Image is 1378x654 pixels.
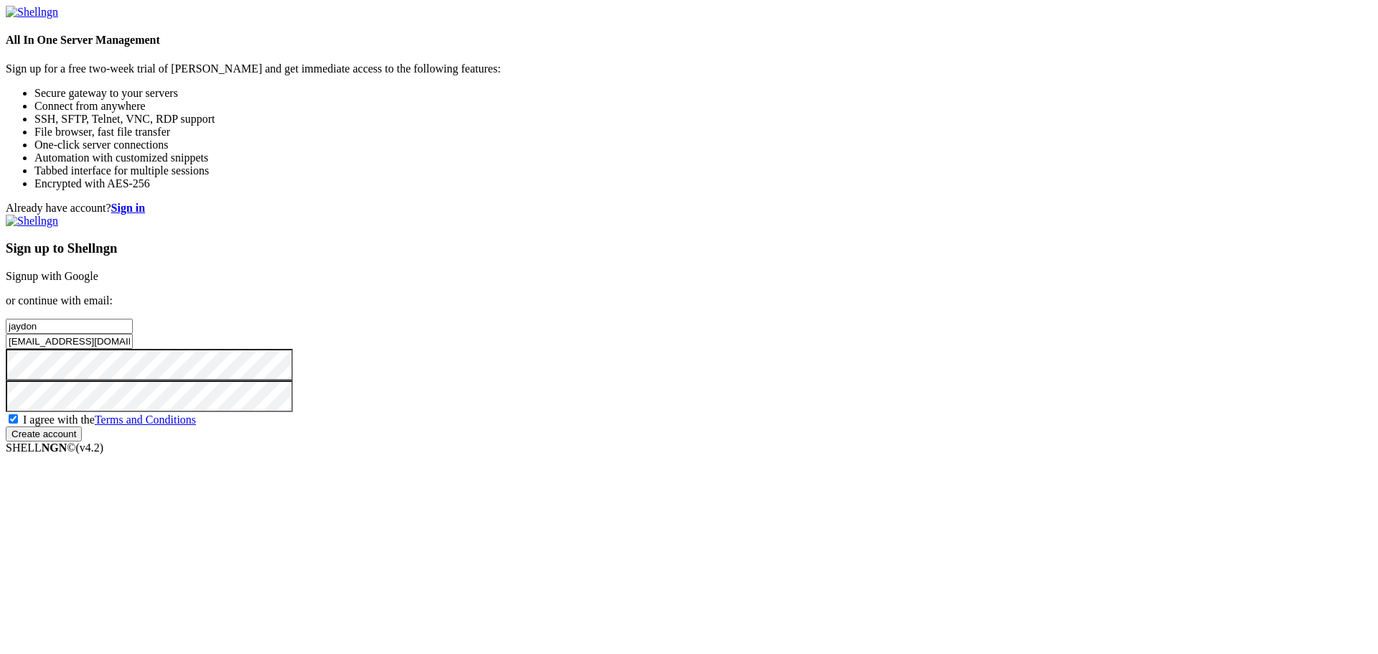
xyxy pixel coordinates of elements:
li: SSH, SFTP, Telnet, VNC, RDP support [34,113,1372,126]
span: I agree with the [23,414,196,426]
span: 4.2.0 [76,442,104,454]
img: Shellngn [6,215,58,228]
li: File browser, fast file transfer [34,126,1372,139]
b: NGN [42,442,67,454]
li: One-click server connections [34,139,1372,151]
h4: All In One Server Management [6,34,1372,47]
li: Automation with customized snippets [34,151,1372,164]
input: I agree with theTerms and Conditions [9,414,18,424]
li: Secure gateway to your servers [34,87,1372,100]
p: Sign up for a free two-week trial of [PERSON_NAME] and get immediate access to the following feat... [6,62,1372,75]
div: Already have account? [6,202,1372,215]
a: Signup with Google [6,270,98,282]
p: or continue with email: [6,294,1372,307]
input: Full name [6,319,133,334]
h3: Sign up to Shellngn [6,240,1372,256]
a: Sign in [111,202,146,214]
input: Create account [6,426,82,442]
li: Tabbed interface for multiple sessions [34,164,1372,177]
a: Terms and Conditions [95,414,196,426]
li: Connect from anywhere [34,100,1372,113]
img: Shellngn [6,6,58,19]
li: Encrypted with AES-256 [34,177,1372,190]
input: Email address [6,334,133,349]
span: SHELL © [6,442,103,454]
